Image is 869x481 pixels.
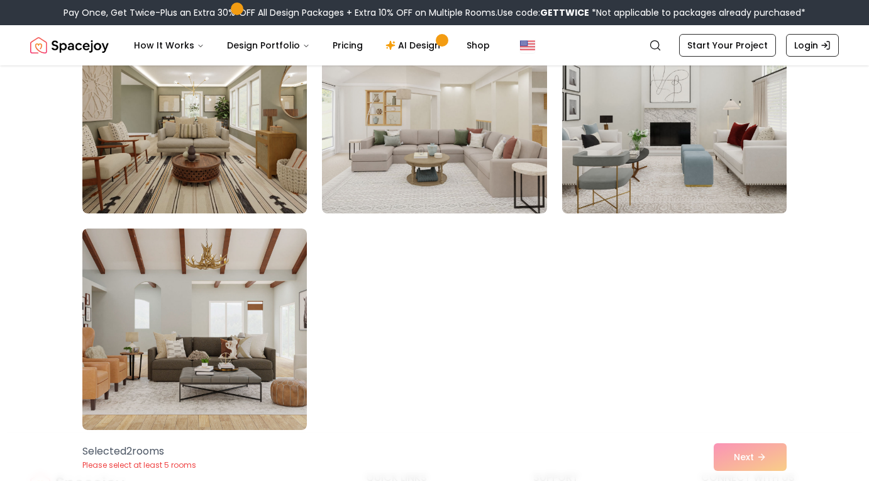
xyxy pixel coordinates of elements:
[82,229,307,430] img: Room room-100
[556,7,792,218] img: Room room-99
[375,33,454,58] a: AI Design
[589,6,805,19] span: *Not applicable to packages already purchased*
[124,33,214,58] button: How It Works
[540,6,589,19] b: GETTWICE
[30,33,109,58] img: Spacejoy Logo
[30,33,109,58] a: Spacejoy
[323,33,373,58] a: Pricing
[124,33,500,58] nav: Main
[497,6,589,19] span: Use code:
[322,12,546,213] img: Room room-98
[679,34,776,57] a: Start Your Project
[82,444,196,459] p: Selected 2 room s
[30,25,839,65] nav: Global
[82,12,307,213] img: Room room-97
[82,460,196,470] p: Please select at least 5 rooms
[217,33,320,58] button: Design Portfolio
[520,38,535,53] img: United States
[457,33,500,58] a: Shop
[64,6,805,19] div: Pay Once, Get Twice-Plus an Extra 30% OFF All Design Packages + Extra 10% OFF on Multiple Rooms.
[786,34,839,57] a: Login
